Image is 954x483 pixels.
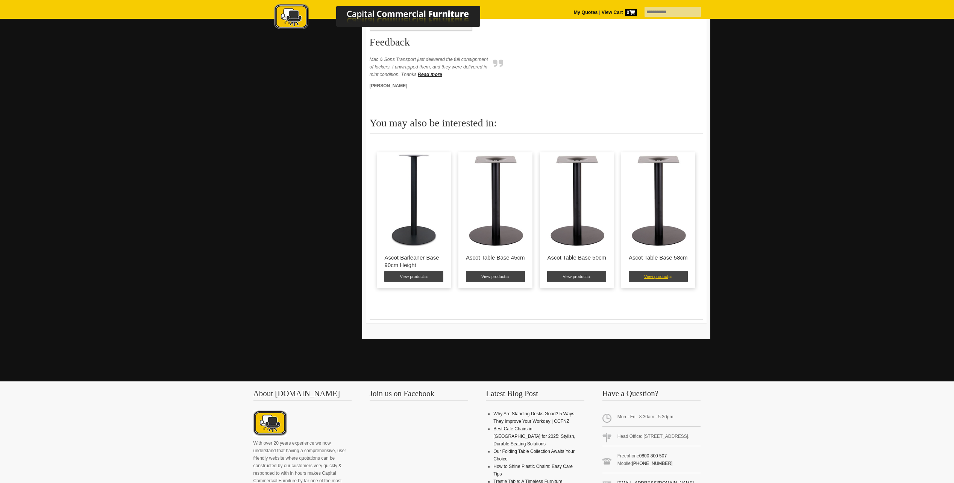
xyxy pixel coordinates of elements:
[632,461,672,466] a: [PHONE_NUMBER]
[370,390,468,401] h3: Join us on Facebook
[600,10,637,15] a: View Cart0
[385,254,444,269] p: Ascot Barleaner Base 90cm Height
[639,453,667,459] a: 0800 800 507
[377,152,451,246] img: Ascot Barleaner Base 90cm Height
[466,254,525,261] p: Ascot Table Base 45cm
[493,426,575,447] a: Best Cafe Chairs in [GEOGRAPHIC_DATA] for 2025: Stylish, Durable Seating Solutions
[370,36,505,51] h2: Feedback
[458,152,532,246] img: Ascot Table Base 45cm
[625,9,637,16] span: 0
[253,4,517,33] a: Capital Commercial Furniture Logo
[540,152,614,246] img: Ascot Table Base 50cm
[621,152,695,246] img: Ascot Table Base 58cm
[370,56,490,78] p: Mac & Sons Transport just delivered the full consignment of lockers. I unwrapped them, and they w...
[384,271,443,282] a: View product
[548,254,607,261] p: Ascot Table Base 50cm
[602,10,637,15] strong: View Cart
[602,390,701,401] h3: Have a Question?
[418,72,442,77] a: Read more
[493,411,574,424] a: Why Are Standing Desks Good? 5 Ways They Improve Your Workday | CCFNZ
[370,117,703,134] h2: You may also be interested in:
[466,271,525,282] a: View product
[602,430,701,446] span: Head Office: [STREET_ADDRESS].
[547,271,606,282] a: View product
[370,82,490,90] p: [PERSON_NAME]
[629,254,688,261] p: Ascot Table Base 58cm
[602,410,701,427] span: Mon - Fri: 8:30am - 5:30pm.
[253,4,517,31] img: Capital Commercial Furniture Logo
[493,449,575,462] a: Our Folding Table Collection Awaits Your Choice
[253,390,352,401] h3: About [DOMAIN_NAME]
[493,464,573,477] a: How to Shine Plastic Chairs: Easy Care Tips
[602,449,701,473] span: Freephone Mobile:
[486,390,584,401] h3: Latest Blog Post
[629,271,688,282] a: View product
[574,10,598,15] a: My Quotes
[253,410,287,437] img: About CCFNZ Logo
